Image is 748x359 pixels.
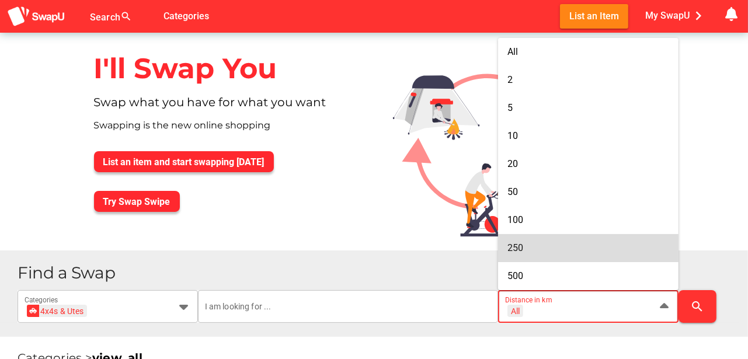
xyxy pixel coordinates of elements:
[85,42,374,95] div: I'll Swap You
[507,46,518,57] span: All
[154,10,218,21] a: Categories
[94,151,274,172] button: List an item and start swapping [DATE]
[642,4,709,27] button: My SwapU
[507,186,518,197] span: 50
[507,130,518,141] span: 10
[511,306,520,316] div: All
[85,118,374,142] div: Swapping is the new online shopping
[690,7,707,25] i: chevron_right
[85,95,374,118] div: Swap what you have for what you want
[30,305,84,317] div: 4x4s & Utes
[7,6,65,27] img: aSD8y5uGLpzPJLYTcYcjNu3laj1c05W5KWf0Ds+Za8uybjssssuu+yyyy677LKX2n+PWMSDJ9a87AAAAABJRU5ErkJggg==
[205,290,492,323] input: I am looking for ...
[18,264,739,281] h1: Find a Swap
[691,299,705,313] i: search
[507,242,523,253] span: 250
[507,214,523,225] span: 100
[146,9,160,23] i: false
[94,191,180,212] button: Try Swap Swipe
[154,4,218,28] button: Categories
[645,7,707,25] span: My SwapU
[103,196,171,207] span: Try Swap Swipe
[384,33,598,250] img: Graphic.svg
[507,102,513,113] span: 5
[103,156,265,168] span: List an item and start swapping [DATE]
[507,74,513,85] span: 2
[560,4,628,28] button: List an Item
[507,158,518,169] span: 20
[569,8,619,24] span: List an Item
[507,270,523,281] span: 500
[163,6,209,26] span: Categories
